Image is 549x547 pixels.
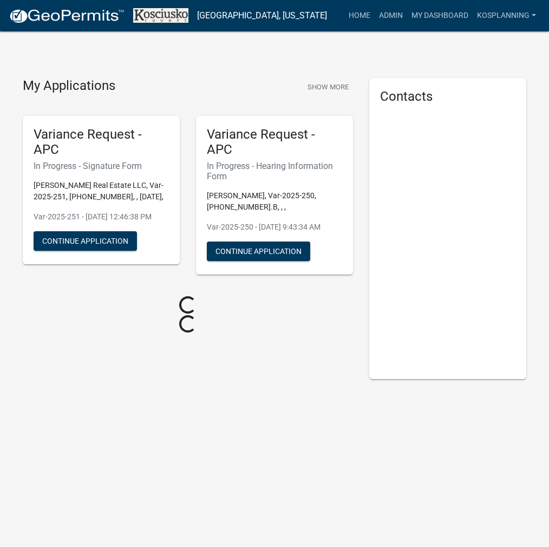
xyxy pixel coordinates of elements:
[380,89,515,105] h5: Contacts
[407,5,473,26] a: My Dashboard
[207,242,310,261] button: Continue Application
[375,5,407,26] a: Admin
[207,190,342,213] p: [PERSON_NAME], Var-2025-250, [PHONE_NUMBER].B, , ,
[473,5,540,26] a: kosplanning
[23,78,115,94] h4: My Applications
[34,180,169,203] p: [PERSON_NAME] Real Estate LLC, Var-2025-251, [PHONE_NUMBER], , [DATE],
[34,161,169,171] h6: In Progress - Signature Form
[34,127,169,158] h5: Variance Request - APC
[34,231,137,251] button: Continue Application
[197,6,327,25] a: [GEOGRAPHIC_DATA], [US_STATE]
[34,211,169,223] p: Var-2025-251 - [DATE] 12:46:38 PM
[207,127,342,158] h5: Variance Request - APC
[207,161,342,181] h6: In Progress - Hearing Information Form
[344,5,375,26] a: Home
[133,8,188,23] img: Kosciusko County, Indiana
[207,222,342,233] p: Var-2025-250 - [DATE] 9:43:34 AM
[303,78,353,96] button: Show More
